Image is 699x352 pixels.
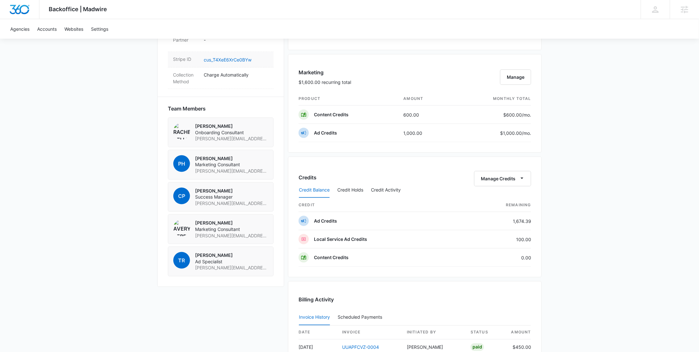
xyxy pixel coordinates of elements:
[195,252,268,258] p: [PERSON_NAME]
[168,105,206,112] span: Team Members
[173,56,199,62] dt: Stripe ID
[338,315,385,320] div: Scheduled Payments
[402,326,465,340] th: Initiated By
[173,123,190,140] img: Rachel Bellio
[522,112,531,118] span: /mo.
[173,252,190,269] span: TR
[342,345,379,350] a: UUAPFCVZ-0004
[337,183,363,198] button: Credit Holds
[168,68,274,89] div: Collection MethodCharge Automatically
[500,130,531,136] p: $1,000.00
[465,326,504,340] th: status
[314,236,367,242] p: Local Service Ad Credits
[474,171,531,186] button: Manage Credits
[500,70,531,85] button: Manage
[6,19,33,39] a: Agencies
[299,183,330,198] button: Credit Balance
[463,249,531,267] td: 0.00
[195,188,268,194] p: [PERSON_NAME]
[453,92,531,106] th: monthly total
[173,220,190,236] img: Avery Berryman
[195,168,268,174] span: [PERSON_NAME][EMAIL_ADDRESS][PERSON_NAME][DOMAIN_NAME]
[314,254,349,261] p: Content Credits
[371,183,401,198] button: Credit Activity
[173,155,190,172] span: PH
[195,129,268,136] span: Onboarding Consultant
[195,258,268,265] span: Ad Specialist
[173,188,190,204] span: CP
[314,111,349,118] p: Content Credits
[463,230,531,249] td: 100.00
[61,19,87,39] a: Websites
[501,111,531,118] p: $600.00
[471,343,484,351] div: Paid
[195,233,268,239] span: [PERSON_NAME][EMAIL_ADDRESS][PERSON_NAME][DOMAIN_NAME]
[173,71,199,85] dt: Collection Method
[337,326,402,340] th: invoice
[399,124,453,142] td: 1,000.00
[204,71,268,78] p: Charge Automatically
[463,198,531,212] th: Remaining
[204,37,268,43] p: -
[195,200,268,207] span: [PERSON_NAME][EMAIL_ADDRESS][PERSON_NAME][DOMAIN_NAME]
[204,57,251,62] a: cus_T4XeE6XrCe0BYw
[299,310,330,325] button: Invoice History
[195,194,268,200] span: Success Manager
[195,155,268,162] p: [PERSON_NAME]
[168,52,274,68] div: Stripe IDcus_T4XeE6XrCe0BYw
[195,161,268,168] span: Marketing Consultant
[173,37,199,43] dt: Partner
[195,123,268,129] p: [PERSON_NAME]
[522,130,531,136] span: /mo.
[195,226,268,233] span: Marketing Consultant
[33,19,61,39] a: Accounts
[314,130,337,136] p: Ad Credits
[314,218,337,224] p: Ad Credits
[195,220,268,226] p: [PERSON_NAME]
[299,79,351,86] p: $1,600.00 recurring total
[49,6,107,12] span: Backoffice | Madwire
[87,19,112,39] a: Settings
[195,135,268,142] span: [PERSON_NAME][EMAIL_ADDRESS][PERSON_NAME][DOMAIN_NAME]
[168,33,274,52] div: Partner-
[299,174,317,181] h3: Credits
[299,69,351,76] h3: Marketing
[504,326,531,340] th: amount
[399,92,453,106] th: amount
[299,198,463,212] th: credit
[399,106,453,124] td: 600.00
[299,92,399,106] th: product
[299,326,337,340] th: date
[299,296,531,303] h3: Billing Activity
[195,265,268,271] span: [PERSON_NAME][EMAIL_ADDRESS][PERSON_NAME][DOMAIN_NAME]
[463,212,531,230] td: 1,674.39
